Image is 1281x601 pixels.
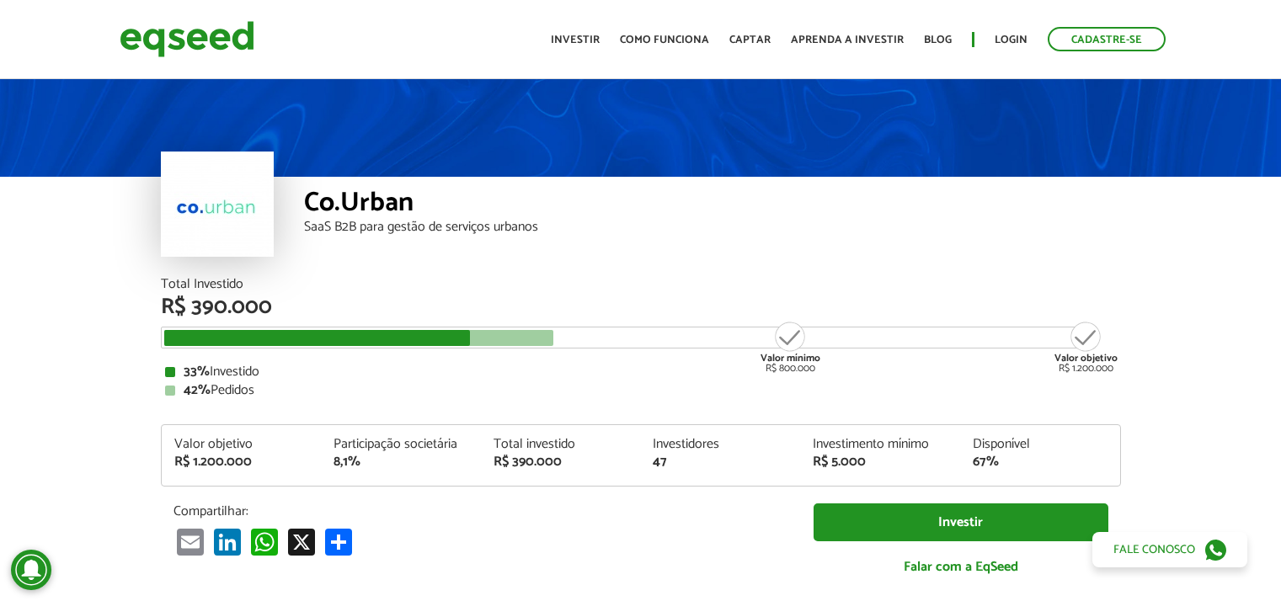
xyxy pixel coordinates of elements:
[248,528,281,556] a: WhatsApp
[165,384,1117,397] div: Pedidos
[1092,532,1247,567] a: Fale conosco
[184,379,211,402] strong: 42%
[759,320,822,374] div: R$ 800.000
[1054,350,1118,366] strong: Valor objetivo
[174,438,309,451] div: Valor objetivo
[184,360,210,383] strong: 33%
[813,438,947,451] div: Investimento mínimo
[1054,320,1118,374] div: R$ 1.200.000
[729,35,771,45] a: Captar
[791,35,904,45] a: Aprenda a investir
[653,455,787,469] div: 47
[813,455,947,469] div: R$ 5.000
[161,296,1121,318] div: R$ 390.000
[814,503,1108,541] a: Investir
[165,365,1117,379] div: Investido
[173,503,788,519] p: Compartilhar:
[304,189,1121,221] div: Co.Urban
[924,35,952,45] a: Blog
[620,35,709,45] a: Como funciona
[174,455,309,469] div: R$ 1.200.000
[304,221,1121,234] div: SaaS B2B para gestão de serviços urbanos
[814,550,1108,584] a: Falar com a EqSeed
[120,17,254,61] img: EqSeed
[173,528,207,556] a: Email
[494,438,628,451] div: Total investido
[973,438,1108,451] div: Disponível
[761,350,820,366] strong: Valor mínimo
[494,455,628,469] div: R$ 390.000
[334,455,468,469] div: 8,1%
[322,528,355,556] a: Compartilhar
[334,438,468,451] div: Participação societária
[285,528,318,556] a: X
[211,528,244,556] a: LinkedIn
[973,455,1108,469] div: 67%
[995,35,1027,45] a: Login
[161,278,1121,291] div: Total Investido
[653,438,787,451] div: Investidores
[551,35,600,45] a: Investir
[1048,27,1166,51] a: Cadastre-se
